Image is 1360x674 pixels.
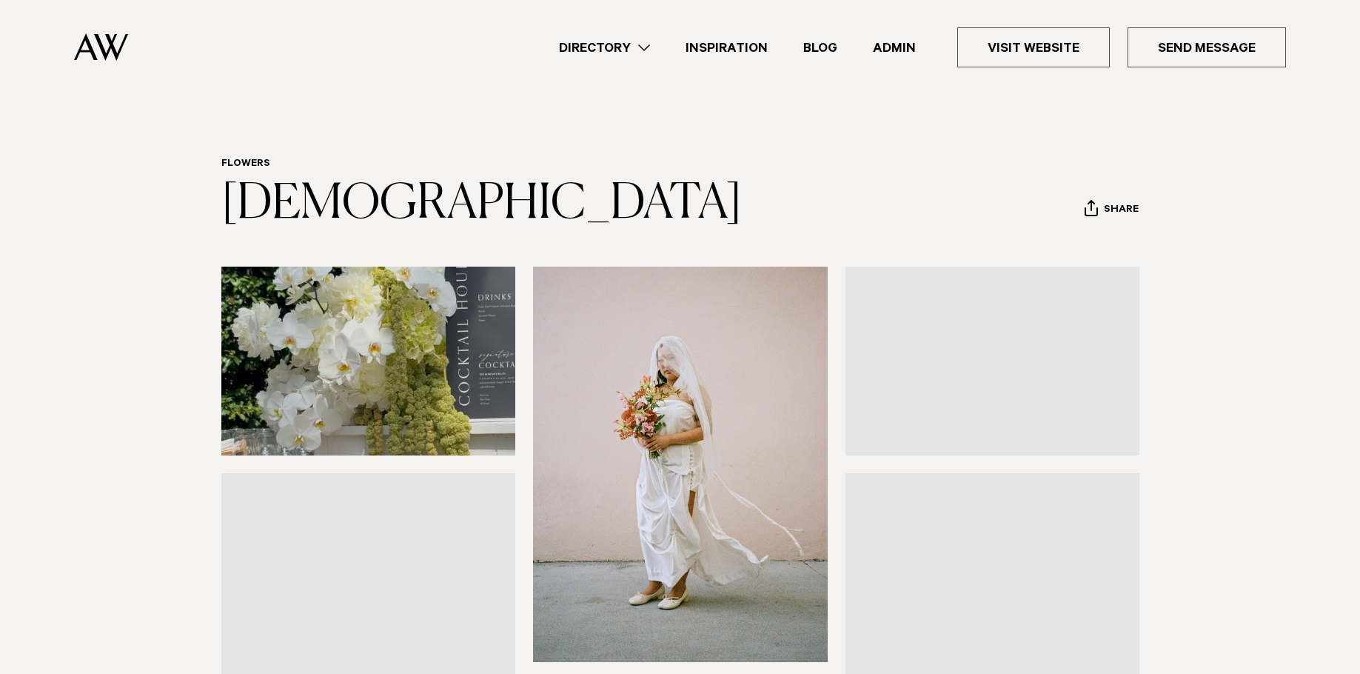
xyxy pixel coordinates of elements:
a: Admin [855,38,934,58]
a: Inspiration [668,38,785,58]
a: Flowers [221,159,270,170]
a: [DEMOGRAPHIC_DATA] [221,181,742,228]
a: Directory [541,38,668,58]
img: Auckland Weddings Logo [74,33,128,61]
span: Share [1104,204,1139,218]
a: Blog [785,38,855,58]
a: Visit Website [957,27,1110,67]
a: Send Message [1128,27,1286,67]
button: Share [1084,199,1139,221]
